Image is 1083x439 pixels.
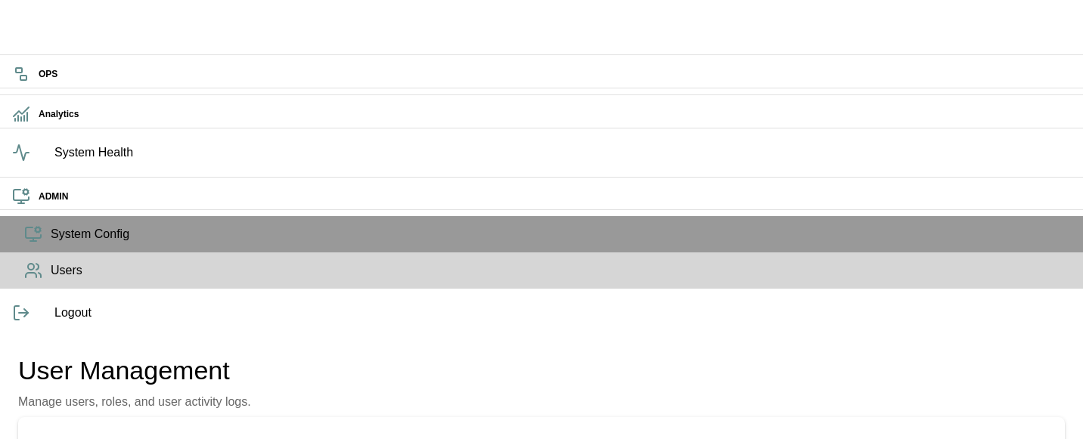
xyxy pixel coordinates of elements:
h6: ADMIN [39,190,1071,204]
span: System Config [51,225,1071,243]
p: Manage users, roles, and user activity logs. [18,393,251,411]
span: System Health [54,144,1071,162]
span: Users [51,261,1071,280]
span: Logout [54,304,1071,322]
h6: Analytics [39,107,1071,122]
h6: OPS [39,67,1071,82]
h4: User Management [18,355,251,387]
